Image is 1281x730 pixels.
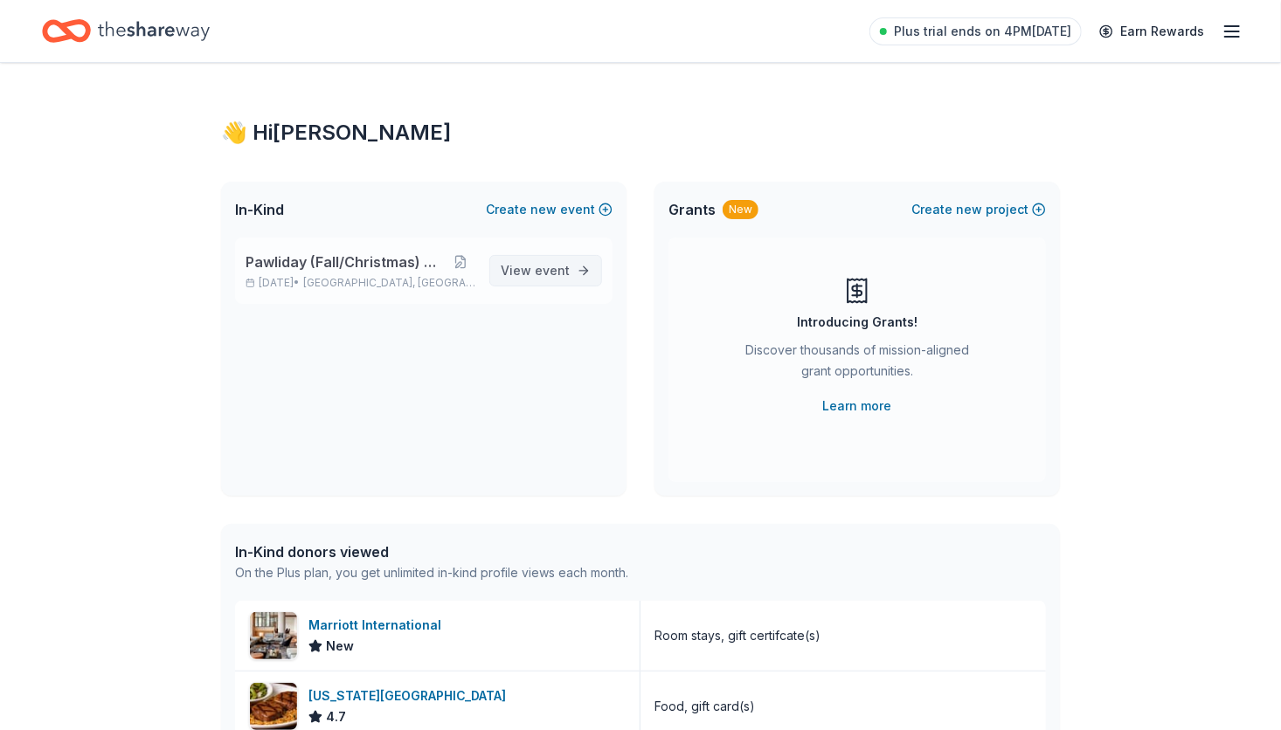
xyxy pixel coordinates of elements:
span: 4.7 [326,706,346,727]
span: [GEOGRAPHIC_DATA], [GEOGRAPHIC_DATA] [303,276,475,290]
div: 👋 Hi [PERSON_NAME] [221,119,1060,147]
div: Introducing Grants! [797,312,917,333]
img: Image for Marriott International [250,612,297,659]
span: Pawliday (Fall/Christmas) Auction [246,251,446,272]
button: Createnewevent [486,199,613,220]
span: new [530,199,557,220]
a: Earn Rewards [1089,16,1215,47]
span: event [535,263,570,278]
div: In-Kind donors viewed [235,541,628,562]
a: Home [42,10,210,52]
span: new [956,199,982,220]
div: Marriott International [308,615,448,636]
a: View event [489,255,602,286]
div: Discover thousands of mission-aligned grant opportunities. [738,340,976,389]
div: Food, gift card(s) [654,696,755,717]
span: In-Kind [235,199,284,220]
a: Plus trial ends on 4PM[DATE] [869,17,1082,45]
div: Room stays, gift certifcate(s) [654,625,821,646]
div: New [723,200,758,219]
span: New [326,636,354,657]
div: [US_STATE][GEOGRAPHIC_DATA] [308,685,513,706]
img: Image for Texas Roadhouse [250,683,297,730]
span: Grants [668,199,716,220]
p: [DATE] • [246,276,475,290]
div: On the Plus plan, you get unlimited in-kind profile views each month. [235,562,628,583]
a: Learn more [823,396,892,417]
span: View [501,260,570,281]
button: Createnewproject [911,199,1046,220]
span: Plus trial ends on 4PM[DATE] [894,21,1071,42]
